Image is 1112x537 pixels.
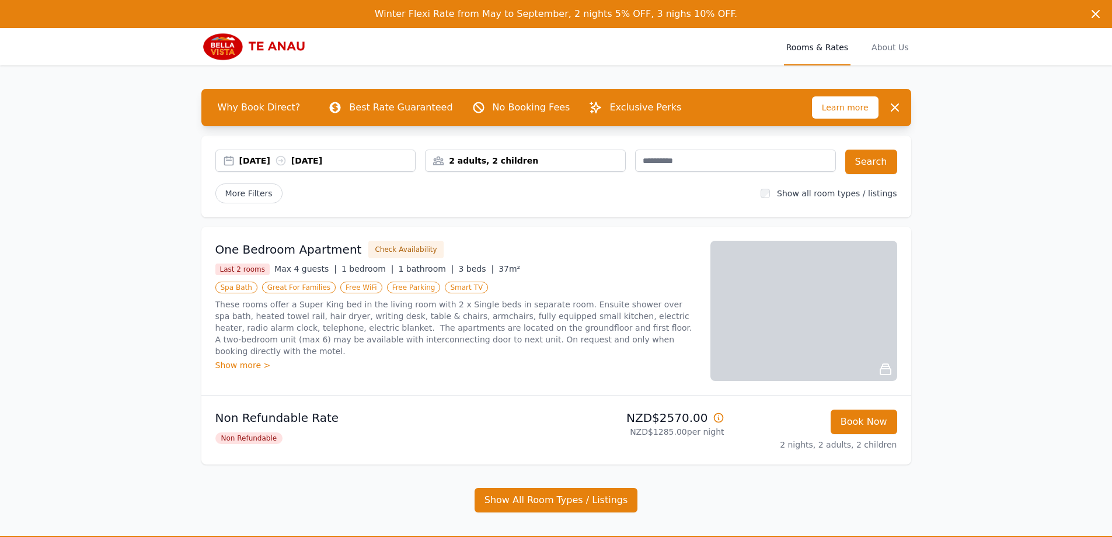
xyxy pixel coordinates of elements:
[215,282,257,293] span: Spa Bath
[375,8,737,19] span: Winter Flexi Rate from May to September, 2 nights 5% OFF, 3 nighs 10% OFF.
[215,241,362,258] h3: One Bedroom Apartment
[274,264,337,273] span: Max 4 guests |
[831,410,897,434] button: Book Now
[215,359,696,371] div: Show more >
[426,155,625,167] div: 2 adults, 2 children
[215,299,696,357] p: These rooms offer a Super King bed in the living room with 2 x Single beds in separate room. Ensu...
[349,101,452,115] p: Best Rate Guaranteed
[208,96,310,119] span: Why Book Direct?
[784,28,850,65] a: Rooms & Rates
[341,264,394,273] span: 1 bedroom |
[459,264,494,273] span: 3 beds |
[368,241,443,258] button: Check Availability
[445,282,488,293] span: Smart TV
[215,410,552,426] p: Non Refundable Rate
[812,96,879,119] span: Learn more
[215,183,283,203] span: More Filters
[561,426,724,438] p: NZD$1285.00 per night
[777,189,897,198] label: Show all room types / listings
[561,410,724,426] p: NZD$2570.00
[398,264,454,273] span: 1 bathroom |
[262,282,336,293] span: Great For Families
[475,488,638,512] button: Show All Room Types / Listings
[499,264,520,273] span: 37m²
[493,101,570,115] p: No Booking Fees
[215,264,270,275] span: Last 2 rooms
[609,101,681,115] p: Exclusive Perks
[845,150,897,174] button: Search
[869,28,911,65] a: About Us
[387,282,441,293] span: Free Parking
[201,33,313,61] img: Bella Vista Te Anau
[239,155,416,167] div: [DATE] [DATE]
[340,282,382,293] span: Free WiFi
[734,439,897,451] p: 2 nights, 2 adults, 2 children
[215,432,283,444] span: Non Refundable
